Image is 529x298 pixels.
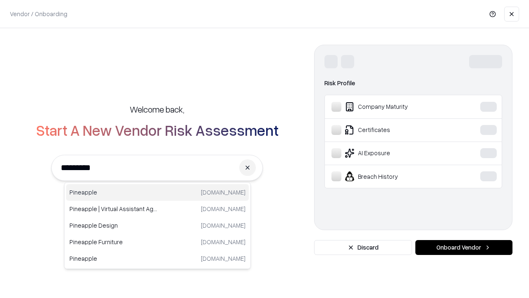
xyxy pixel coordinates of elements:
[201,221,245,230] p: [DOMAIN_NAME]
[331,148,455,158] div: AI Exposure
[201,238,245,246] p: [DOMAIN_NAME]
[331,125,455,135] div: Certificates
[130,103,184,115] h5: Welcome back,
[69,221,157,230] p: Pineapple Design
[324,78,502,88] div: Risk Profile
[331,102,455,112] div: Company Maturity
[331,171,455,181] div: Breach History
[314,240,412,255] button: Discard
[201,204,245,213] p: [DOMAIN_NAME]
[69,238,157,246] p: Pineapple Furniture
[64,182,251,269] div: Suggestions
[415,240,512,255] button: Onboard Vendor
[36,122,279,138] h2: Start A New Vendor Risk Assessment
[69,204,157,213] p: Pineapple | Virtual Assistant Agency
[10,10,67,18] p: Vendor / Onboarding
[201,254,245,263] p: [DOMAIN_NAME]
[69,254,157,263] p: Pineapple
[201,188,245,197] p: [DOMAIN_NAME]
[69,188,157,197] p: Pineapple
